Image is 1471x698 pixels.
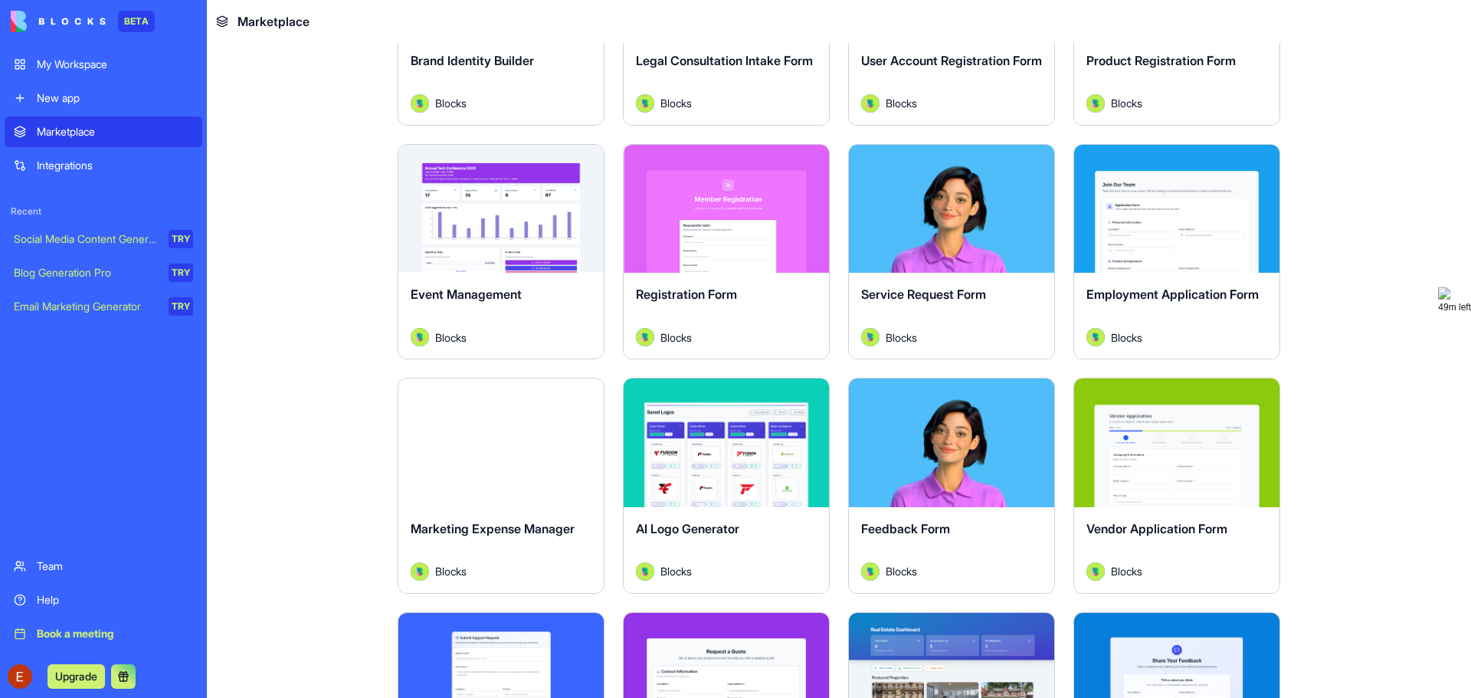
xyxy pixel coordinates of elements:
[861,521,950,536] span: Feedback Form
[1086,562,1105,581] img: Avatar
[238,12,310,31] span: Marketplace
[37,559,193,574] div: Team
[398,378,604,594] a: Marketing Expense ManagerAvatarBlocks
[37,57,193,72] div: My Workspace
[411,521,575,536] span: Marketing Expense Manager
[411,562,429,581] img: Avatar
[886,563,917,579] span: Blocks
[886,95,917,111] span: Blocks
[861,53,1042,68] span: User Account Registration Form
[411,328,429,346] img: Avatar
[11,11,106,32] img: logo
[8,664,32,689] img: ACg8ocKFnJdMgNeqYT7_RCcLMN4YxrlIs1LBNMQb0qm9Kx_HdWhjfg=s96-c
[1073,378,1280,594] a: Vendor Application FormAvatarBlocks
[1086,94,1105,113] img: Avatar
[37,592,193,608] div: Help
[1086,287,1259,302] span: Employment Application Form
[848,378,1055,594] a: Feedback FormAvatarBlocks
[636,562,654,581] img: Avatar
[5,205,202,218] span: Recent
[5,551,202,582] a: Team
[11,11,155,32] a: BETA
[5,150,202,181] a: Integrations
[169,230,193,248] div: TRY
[886,329,917,346] span: Blocks
[660,95,692,111] span: Blocks
[1438,300,1471,315] div: 49m left
[623,144,830,360] a: Registration FormAvatarBlocks
[169,264,193,282] div: TRY
[14,265,158,280] div: Blog Generation Pro
[636,53,813,68] span: Legal Consultation Intake Form
[1111,329,1142,346] span: Blocks
[1086,328,1105,346] img: Avatar
[14,231,158,247] div: Social Media Content Generator
[5,224,202,254] a: Social Media Content GeneratorTRY
[411,94,429,113] img: Avatar
[435,329,467,346] span: Blocks
[848,144,1055,360] a: Service Request FormAvatarBlocks
[861,562,880,581] img: Avatar
[37,124,193,139] div: Marketplace
[118,11,155,32] div: BETA
[48,668,105,683] a: Upgrade
[660,329,692,346] span: Blocks
[1073,144,1280,360] a: Employment Application FormAvatarBlocks
[48,664,105,689] button: Upgrade
[5,257,202,288] a: Blog Generation ProTRY
[1438,287,1450,300] img: logo
[37,90,193,106] div: New app
[5,49,202,80] a: My Workspace
[660,563,692,579] span: Blocks
[1086,53,1236,68] span: Product Registration Form
[636,94,654,113] img: Avatar
[861,94,880,113] img: Avatar
[623,378,830,594] a: AI Logo GeneratorAvatarBlocks
[1111,563,1142,579] span: Blocks
[435,95,467,111] span: Blocks
[861,328,880,346] img: Avatar
[169,297,193,316] div: TRY
[5,83,202,113] a: New app
[636,328,654,346] img: Avatar
[14,299,158,314] div: Email Marketing Generator
[37,158,193,173] div: Integrations
[411,53,534,68] span: Brand Identity Builder
[5,116,202,147] a: Marketplace
[398,144,604,360] a: Event ManagementAvatarBlocks
[636,287,737,302] span: Registration Form
[5,291,202,322] a: Email Marketing GeneratorTRY
[411,287,522,302] span: Event Management
[5,585,202,615] a: Help
[636,521,739,536] span: AI Logo Generator
[5,618,202,649] a: Book a meeting
[861,287,986,302] span: Service Request Form
[1086,521,1227,536] span: Vendor Application Form
[1111,95,1142,111] span: Blocks
[37,626,193,641] div: Book a meeting
[435,563,467,579] span: Blocks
